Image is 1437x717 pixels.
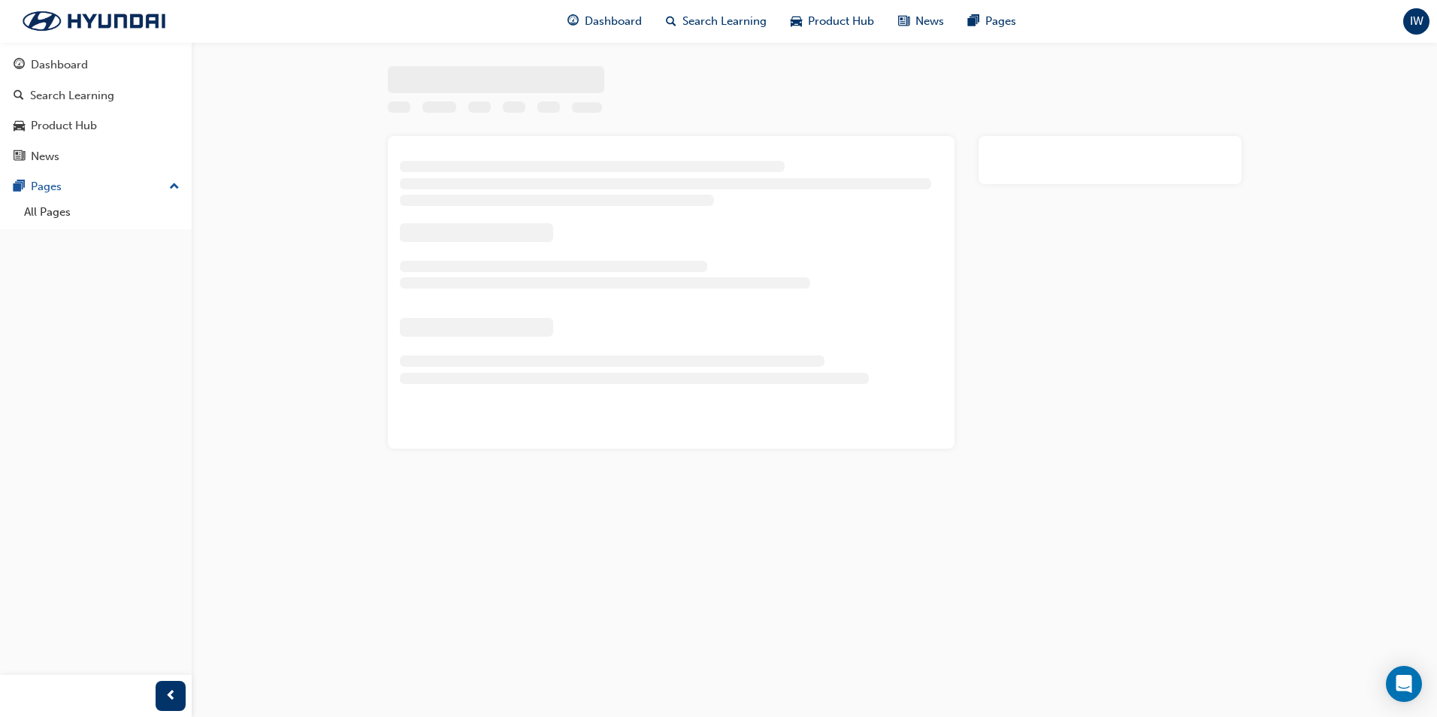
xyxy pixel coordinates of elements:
div: Dashboard [31,56,88,74]
a: Search Learning [6,82,186,110]
span: car-icon [14,120,25,133]
img: Trak [8,5,180,37]
span: up-icon [169,177,180,197]
a: Dashboard [6,51,186,79]
span: prev-icon [165,687,177,706]
a: All Pages [18,201,186,224]
span: pages-icon [968,12,979,31]
span: news-icon [898,12,909,31]
div: Product Hub [31,117,97,135]
span: Pages [985,13,1016,30]
span: Learning resource code [572,103,603,116]
a: car-iconProduct Hub [779,6,886,37]
span: Product Hub [808,13,874,30]
a: news-iconNews [886,6,956,37]
a: search-iconSearch Learning [654,6,779,37]
span: pages-icon [14,180,25,194]
span: IW [1410,13,1423,30]
div: News [31,148,59,165]
div: Search Learning [30,87,114,104]
div: Open Intercom Messenger [1386,666,1422,702]
span: car-icon [791,12,802,31]
span: guage-icon [567,12,579,31]
a: Product Hub [6,112,186,140]
span: news-icon [14,150,25,164]
span: search-icon [666,12,676,31]
span: Search Learning [682,13,767,30]
span: News [915,13,944,30]
button: DashboardSearch LearningProduct HubNews [6,48,186,173]
button: Pages [6,173,186,201]
a: News [6,143,186,171]
span: Dashboard [585,13,642,30]
button: IW [1403,8,1429,35]
div: Pages [31,178,62,195]
a: pages-iconPages [956,6,1028,37]
span: search-icon [14,89,24,103]
span: guage-icon [14,59,25,72]
a: guage-iconDashboard [555,6,654,37]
